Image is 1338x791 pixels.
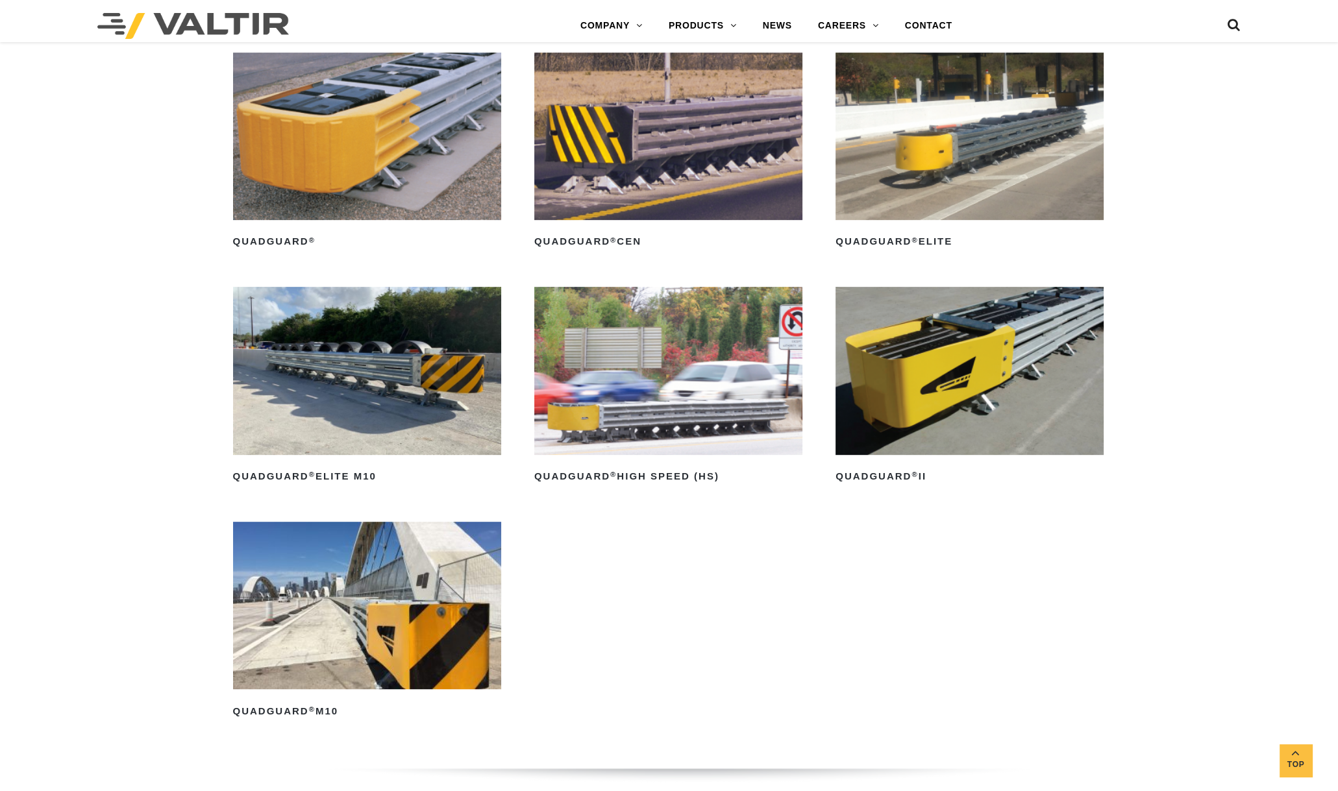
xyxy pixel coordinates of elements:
sup: ® [309,705,316,713]
sup: ® [309,470,316,478]
a: QuadGuard®Elite M10 [233,287,501,487]
a: PRODUCTS [656,13,750,39]
img: Valtir [97,13,289,39]
h2: QuadGuard II [836,467,1104,487]
sup: ® [911,236,918,244]
sup: ® [309,236,316,244]
sup: ® [610,470,617,478]
h2: QuadGuard Elite [836,232,1104,252]
a: CONTACT [892,13,965,39]
a: CAREERS [805,13,892,39]
a: COMPANY [567,13,656,39]
a: QuadGuard®CEN [534,53,802,252]
a: QuadGuard®Elite [836,53,1104,252]
a: QuadGuard®II [836,287,1104,487]
h2: QuadGuard M10 [233,701,501,722]
sup: ® [911,470,918,478]
a: QuadGuard®M10 [233,522,501,722]
h2: QuadGuard [233,232,501,252]
sup: ® [610,236,617,244]
a: QuadGuard® [233,53,501,252]
a: QuadGuard®High Speed (HS) [534,287,802,487]
h2: QuadGuard CEN [534,232,802,252]
h2: QuadGuard High Speed (HS) [534,467,802,487]
span: Top [1280,757,1312,772]
a: NEWS [750,13,805,39]
h2: QuadGuard Elite M10 [233,467,501,487]
a: Top [1280,744,1312,777]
